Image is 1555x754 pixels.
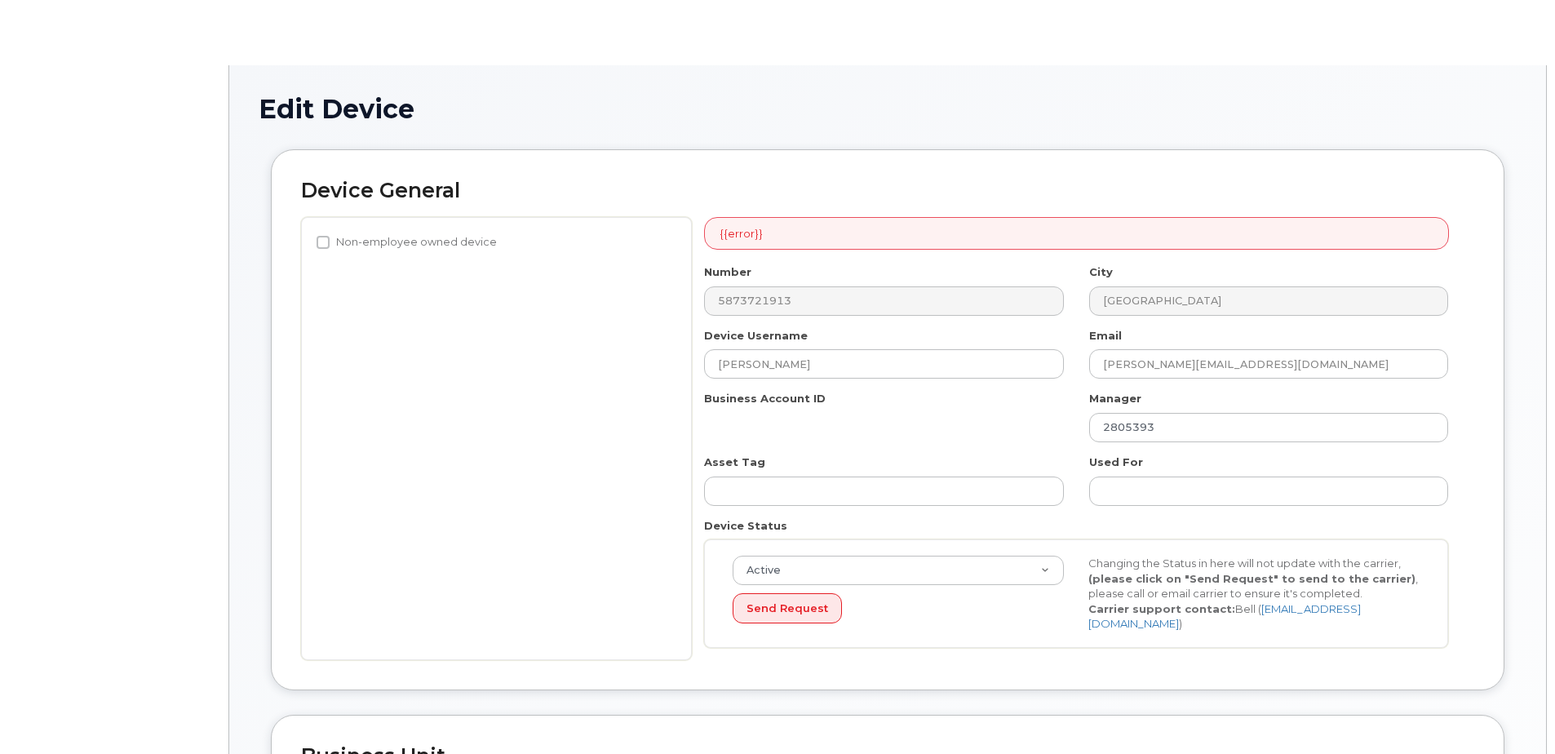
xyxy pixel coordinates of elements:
label: Device Status [704,518,787,534]
label: Number [704,264,751,280]
label: Asset Tag [704,455,765,470]
input: Select manager [1089,413,1448,442]
label: Device Username [704,328,808,344]
input: Non-employee owned device [317,236,330,249]
label: Non-employee owned device [317,233,497,252]
label: Used For [1089,455,1143,470]
label: Manager [1089,391,1141,406]
h2: Device General [301,180,1474,202]
div: Changing the Status in here will not update with the carrier, , please call or email carrier to e... [1076,556,1432,632]
label: City [1089,264,1113,280]
h1: Edit Device [259,95,1517,123]
a: [EMAIL_ADDRESS][DOMAIN_NAME] [1088,602,1361,631]
strong: (please click on "Send Request" to send to the carrier) [1088,572,1415,585]
label: Email [1089,328,1122,344]
button: Send Request [733,593,842,623]
label: Business Account ID [704,391,826,406]
div: {{error}} [704,217,1449,251]
strong: Carrier support contact: [1088,602,1235,615]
